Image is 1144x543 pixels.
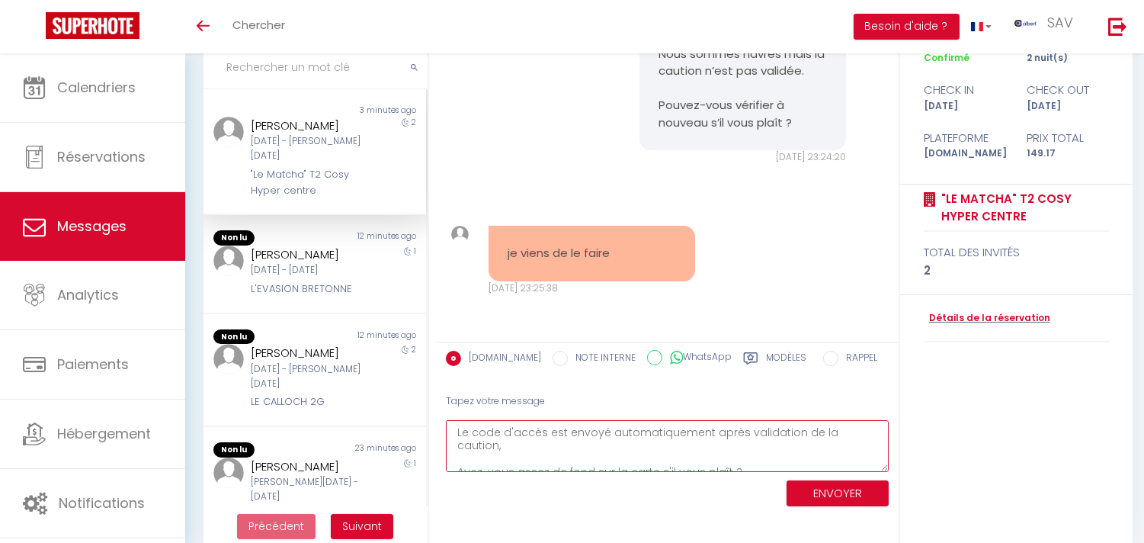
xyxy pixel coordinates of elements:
[251,344,361,362] div: [PERSON_NAME]
[315,442,426,458] div: 23 minutes ago
[451,226,469,243] img: ...
[57,147,146,166] span: Réservations
[1017,146,1120,161] div: 149.17
[251,246,361,264] div: [PERSON_NAME]
[412,344,416,355] span: 2
[213,117,244,147] img: ...
[446,383,889,420] div: Tapez votre message
[1014,20,1037,27] img: ...
[232,17,285,33] span: Chercher
[315,329,426,345] div: 12 minutes ago
[508,245,676,262] pre: je viens de le faire
[838,351,877,368] label: RAPPEL
[936,190,1110,226] a: "Le Matcha" T2 Cosy Hyper centre
[924,311,1050,326] a: Détails de la réservation
[57,424,151,443] span: Hébergement
[315,230,426,246] div: 12 minutes ago
[213,458,244,488] img: ...
[57,78,136,97] span: Calendriers
[659,46,827,132] pre: Nous sommes navrés mais la caution n’est pas validée. Pouvez-vous vérifier à nouveau s’il vous pl...
[251,117,361,135] div: [PERSON_NAME]
[315,104,426,117] div: 3 minutes ago
[251,458,361,476] div: [PERSON_NAME]
[203,47,428,89] input: Rechercher un mot clé
[331,514,393,540] button: Next
[924,243,1110,262] div: total des invités
[213,344,244,374] img: ...
[59,493,145,512] span: Notifications
[251,281,361,297] div: L'EVASION BRETONNE
[1017,129,1120,147] div: Prix total
[251,475,361,504] div: [PERSON_NAME][DATE] - [DATE]
[46,12,139,39] img: Super Booking
[1108,17,1127,36] img: logout
[787,480,889,507] button: ENVOYER
[414,458,416,469] span: 1
[213,442,255,458] span: Non lu
[251,394,361,410] div: LE CALLOCH 2G
[1017,51,1120,66] div: 2 nuit(s)
[854,14,960,40] button: Besoin d'aide ?
[57,355,129,374] span: Paiements
[57,217,127,236] span: Messages
[251,263,361,278] div: [DATE] - [DATE]
[1017,81,1120,99] div: check out
[213,230,255,246] span: Non lu
[251,167,361,198] div: "Le Matcha" T2 Cosy Hyper centre
[924,51,969,64] span: Confirmé
[461,351,541,368] label: [DOMAIN_NAME]
[248,519,304,534] span: Précédent
[1047,13,1073,32] span: SAV
[914,129,1017,147] div: Plateforme
[342,519,382,534] span: Suivant
[412,117,416,128] span: 2
[1017,99,1120,114] div: [DATE]
[251,134,361,163] div: [DATE] - [PERSON_NAME][DATE]
[766,351,806,370] label: Modèles
[914,81,1017,99] div: check in
[213,329,255,345] span: Non lu
[924,262,1110,280] div: 2
[489,281,695,296] div: [DATE] 23:25:38
[639,150,846,165] div: [DATE] 23:24:20
[914,146,1017,161] div: [DOMAIN_NAME]
[662,350,732,367] label: WhatsApp
[414,246,416,257] span: 1
[213,246,244,276] img: ...
[57,285,119,304] span: Analytics
[237,514,316,540] button: Previous
[914,99,1017,114] div: [DATE]
[251,362,361,391] div: [DATE] - [PERSON_NAME][DATE]
[568,351,636,368] label: NOTE INTERNE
